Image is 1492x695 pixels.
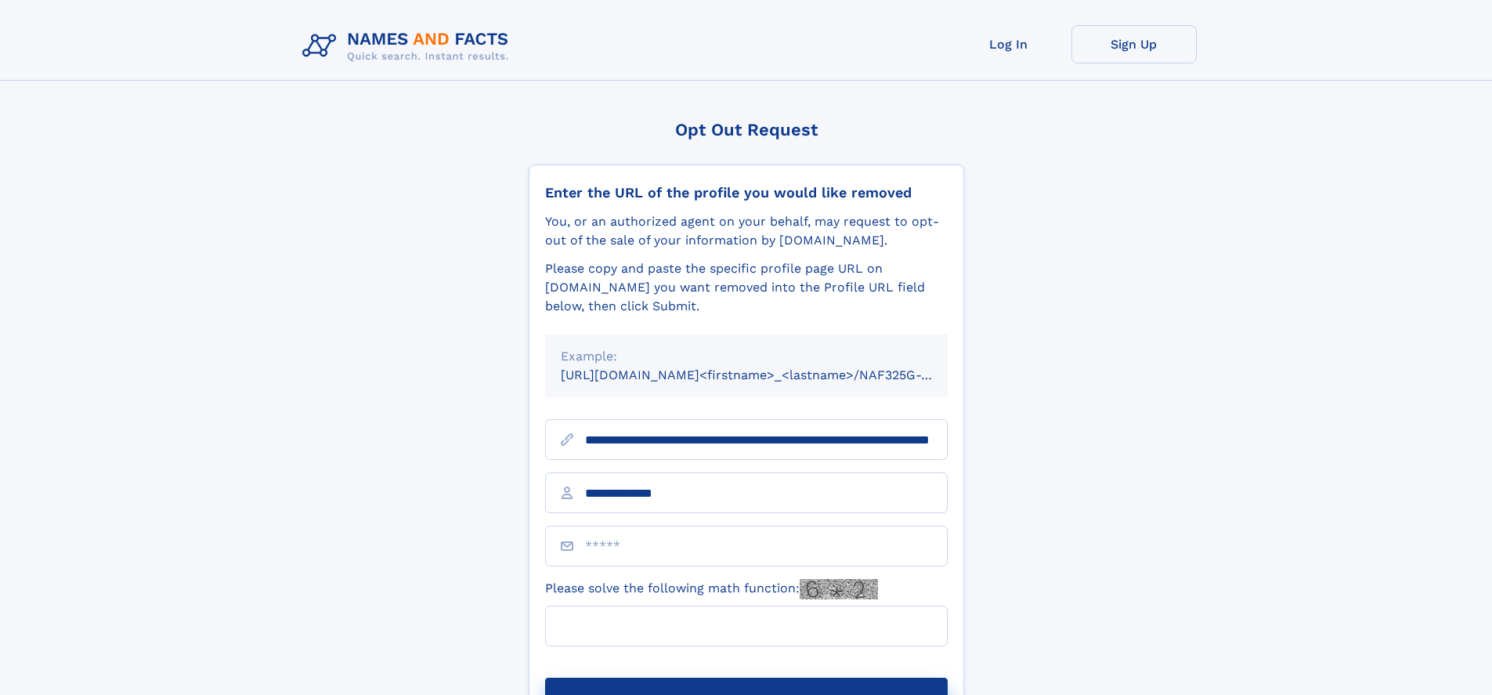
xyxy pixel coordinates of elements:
div: You, or an authorized agent on your behalf, may request to opt-out of the sale of your informatio... [545,212,948,250]
div: Please copy and paste the specific profile page URL on [DOMAIN_NAME] you want removed into the Pr... [545,259,948,316]
div: Example: [561,347,932,366]
a: Sign Up [1071,25,1197,63]
a: Log In [946,25,1071,63]
small: [URL][DOMAIN_NAME]<firstname>_<lastname>/NAF325G-xxxxxxxx [561,367,977,382]
label: Please solve the following math function: [545,579,878,599]
div: Opt Out Request [529,120,964,139]
div: Enter the URL of the profile you would like removed [545,184,948,201]
img: Logo Names and Facts [296,25,522,67]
